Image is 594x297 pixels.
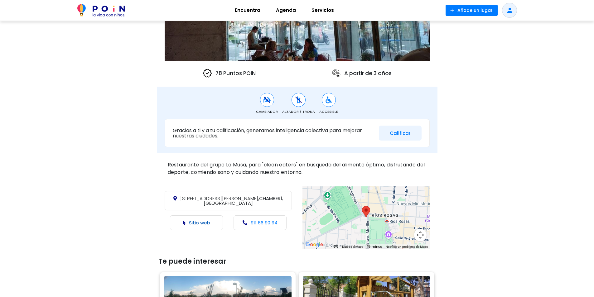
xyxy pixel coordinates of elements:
img: Alzador / Trona [295,96,302,104]
span: Agenda [273,5,299,15]
button: Calificar [379,126,422,141]
span: Encuentra [232,5,263,15]
a: Sitio web [189,219,210,226]
button: Combinaciones de teclas [334,245,338,249]
a: Términos (se abre en una nueva pestaña) [367,244,382,249]
a: Agenda [268,3,304,18]
img: Accesible [325,96,333,104]
span: [STREET_ADDRESS][PERSON_NAME], [180,195,259,202]
img: POiN [77,4,125,17]
img: verified icon [202,68,212,78]
p: 78 Puntos POiN [202,68,256,78]
span: Accesible [319,109,338,114]
p: Gracias a ti y a tu calificación, generamos inteligencia colectiva para mejorar nuestras ciudades. [173,128,374,139]
div: Restaurante del grupo La Musa, para "clean eaters" en búsqueda del alimento óptimo, disfrutando... [165,160,430,178]
a: 911 66 90 94 [251,219,278,226]
button: Datos del mapa [342,245,363,249]
img: Google [304,241,325,249]
span: Alzador / Trona [282,109,315,114]
span: Cambiador [256,109,278,114]
p: A partir de 3 años [331,68,392,78]
a: Abre esta zona en Google Maps (se abre en una nueva ventana) [304,241,325,249]
a: Servicios [304,3,342,18]
button: Controles de visualización del mapa [414,229,427,241]
button: Añade un lugar [446,5,498,16]
h3: Te puede interesar [158,257,436,266]
a: Encuentra [227,3,268,18]
img: Cambiador [263,96,271,104]
span: Servicios [309,5,337,15]
a: Notificar un problema de Maps [386,245,428,248]
img: ages icon [331,68,341,78]
span: CHAMBERÍ, [GEOGRAPHIC_DATA] [180,195,283,206]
